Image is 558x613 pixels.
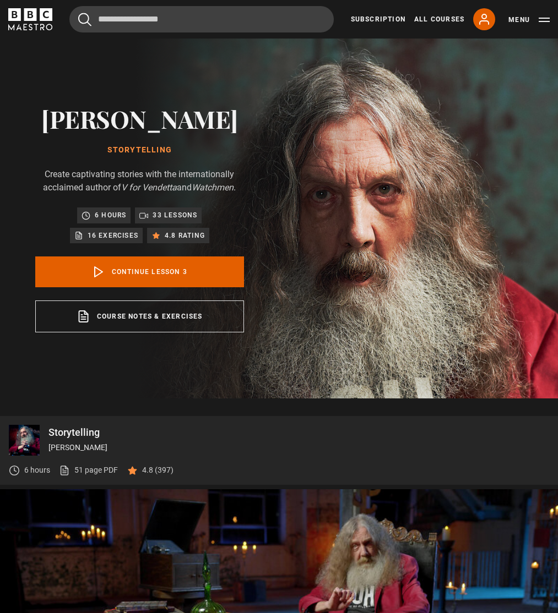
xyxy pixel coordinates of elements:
[78,13,91,26] button: Submit the search query
[59,464,118,476] a: 51 page PDF
[95,210,126,221] p: 6 hours
[24,464,50,476] p: 6 hours
[165,230,205,241] p: 4.8 rating
[35,256,244,287] a: Continue lesson 3
[35,146,244,155] h1: Storytelling
[414,14,464,24] a: All Courses
[121,182,177,193] i: V for Vendetta
[153,210,197,221] p: 33 lessons
[142,464,174,476] p: 4.8 (397)
[351,14,405,24] a: Subscription
[48,428,549,437] p: Storytelling
[8,8,52,30] svg: BBC Maestro
[48,442,549,453] p: [PERSON_NAME]
[69,6,334,32] input: Search
[35,168,244,194] p: Create captivating stories with the internationally acclaimed author of and .
[88,230,138,241] p: 16 exercises
[192,182,234,193] i: Watchmen
[508,14,550,25] button: Toggle navigation
[35,105,244,133] h2: [PERSON_NAME]
[35,300,244,332] a: Course notes & exercises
